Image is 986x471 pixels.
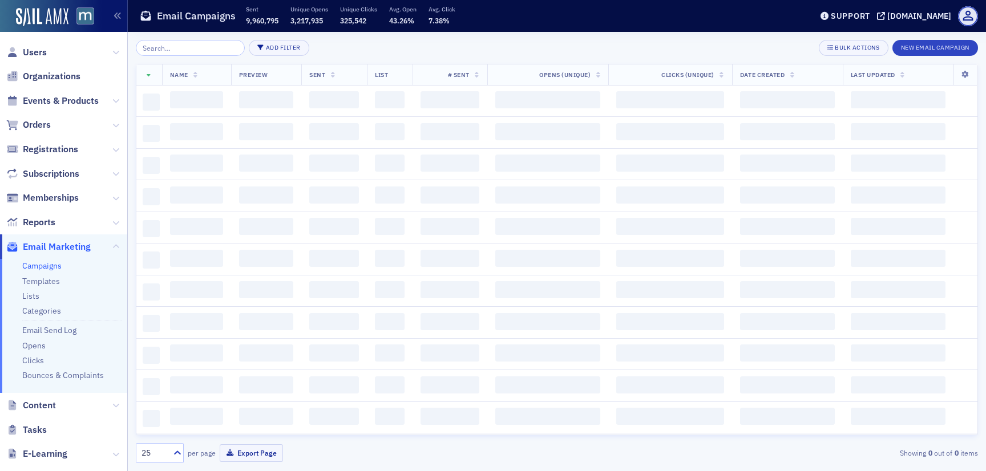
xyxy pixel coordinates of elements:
[309,218,359,235] span: ‌
[616,186,724,204] span: ‌
[143,251,160,269] span: ‌
[740,71,785,79] span: Date Created
[16,8,68,26] img: SailAMX
[22,340,46,351] a: Opens
[495,408,601,425] span: ‌
[495,313,601,330] span: ‌
[375,313,405,330] span: ‌
[495,218,601,235] span: ‌
[6,399,56,412] a: Content
[375,71,388,79] span: List
[389,5,417,13] p: Avg. Open
[239,376,293,393] span: ‌
[926,448,934,458] strong: 0
[616,123,724,140] span: ‌
[6,192,79,204] a: Memberships
[239,186,293,204] span: ‌
[495,250,601,267] span: ‌
[421,313,479,330] span: ‌
[705,448,978,458] div: Showing out of items
[958,6,978,26] span: Profile
[170,344,223,362] span: ‌
[375,186,405,204] span: ‌
[740,376,835,393] span: ‌
[495,186,601,204] span: ‌
[143,94,160,111] span: ‌
[375,123,405,140] span: ‌
[290,16,323,25] span: 3,217,935
[249,40,309,56] button: Add Filter
[851,281,945,298] span: ‌
[246,16,278,25] span: 9,960,795
[616,155,724,172] span: ‌
[429,5,455,13] p: Avg. Click
[170,123,223,140] span: ‌
[375,218,405,235] span: ‌
[22,261,62,271] a: Campaigns
[23,46,47,59] span: Users
[6,168,79,180] a: Subscriptions
[851,313,945,330] span: ‌
[170,281,223,298] span: ‌
[740,408,835,425] span: ‌
[23,70,80,83] span: Organizations
[136,40,245,56] input: Search…
[740,155,835,172] span: ‌
[239,91,293,108] span: ‌
[375,376,405,393] span: ‌
[239,155,293,172] span: ‌
[309,186,359,204] span: ‌
[170,408,223,425] span: ‌
[220,444,283,462] button: Export Page
[239,313,293,330] span: ‌
[170,71,188,79] span: Name
[22,306,61,316] a: Categories
[170,155,223,172] span: ‌
[616,91,724,108] span: ‌
[740,123,835,140] span: ‌
[22,325,76,335] a: Email Send Log
[448,71,470,79] span: # Sent
[616,376,724,393] span: ‌
[740,186,835,204] span: ‌
[143,283,160,301] span: ‌
[835,44,879,51] div: Bulk Actions
[6,119,51,131] a: Orders
[239,250,293,267] span: ‌
[340,5,377,13] p: Unique Clicks
[309,91,359,108] span: ‌
[170,186,223,204] span: ‌
[6,70,80,83] a: Organizations
[290,5,328,13] p: Unique Opens
[239,408,293,425] span: ‌
[375,344,405,362] span: ‌
[740,91,835,108] span: ‌
[851,91,945,108] span: ‌
[495,155,601,172] span: ‌
[6,46,47,59] a: Users
[23,216,55,229] span: Reports
[740,218,835,235] span: ‌
[851,71,895,79] span: Last Updated
[389,16,414,25] span: 43.26%
[23,143,78,156] span: Registrations
[495,344,601,362] span: ‌
[892,42,978,52] a: New Email Campaign
[239,123,293,140] span: ‌
[76,7,94,25] img: SailAMX
[421,408,479,425] span: ‌
[421,344,479,362] span: ‌
[421,376,479,393] span: ‌
[616,408,724,425] span: ‌
[851,250,945,267] span: ‌
[309,250,359,267] span: ‌
[23,424,47,436] span: Tasks
[309,376,359,393] span: ‌
[170,91,223,108] span: ‌
[157,9,236,23] h1: Email Campaigns
[740,250,835,267] span: ‌
[851,123,945,140] span: ‌
[887,11,951,21] div: [DOMAIN_NAME]
[375,155,405,172] span: ‌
